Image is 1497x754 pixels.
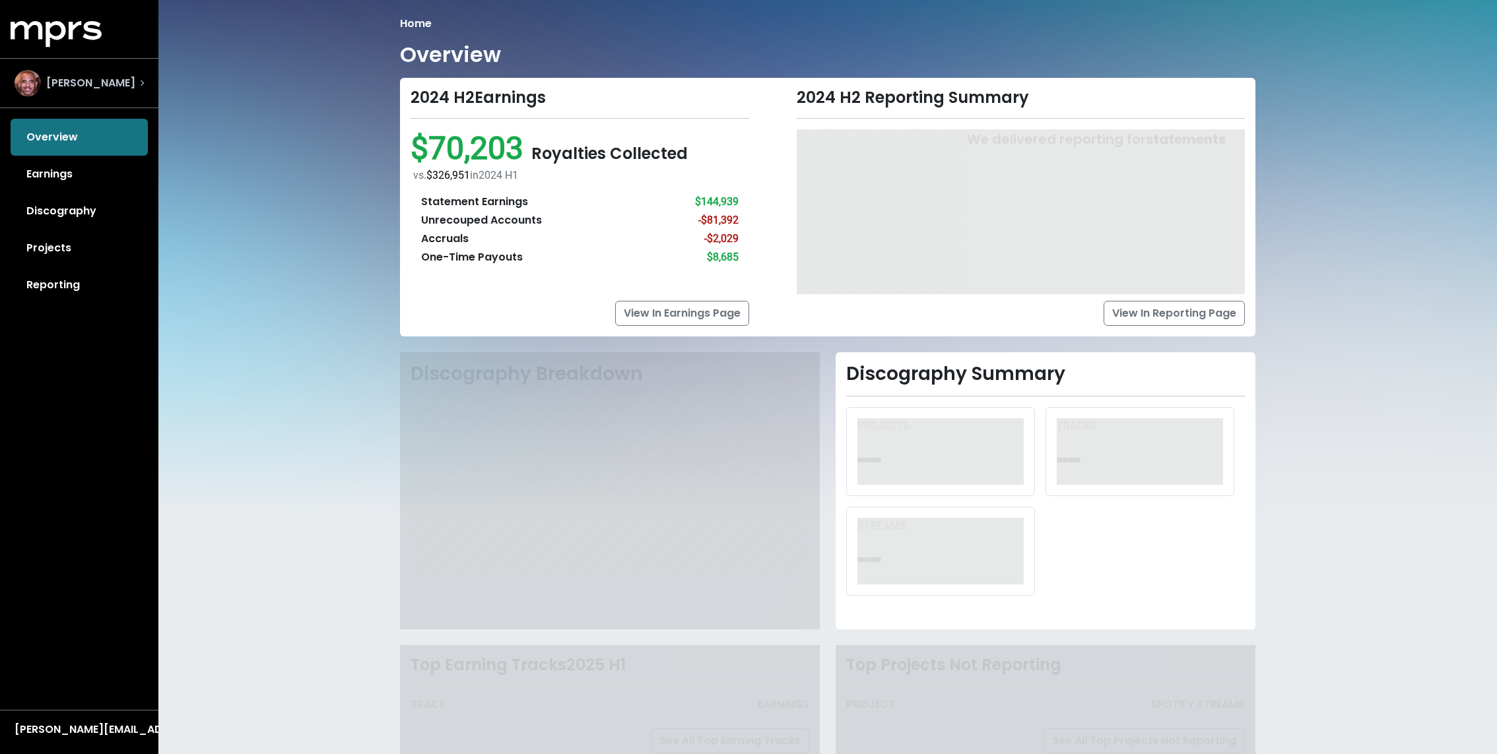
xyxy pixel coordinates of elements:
[704,231,739,247] div: -$2,029
[11,156,148,193] a: Earnings
[846,363,1245,385] h2: Discography Summary
[400,16,432,32] li: Home
[46,75,135,91] span: [PERSON_NAME]
[797,88,1245,108] div: 2024 H2 Reporting Summary
[15,70,41,96] img: The selected account / producer
[421,249,523,265] div: One-Time Payouts
[11,230,148,267] a: Projects
[11,267,148,303] a: Reporting
[11,193,148,230] a: Discography
[707,249,739,265] div: $8,685
[531,142,688,164] span: Royalties Collected
[426,169,470,181] span: $326,951
[15,722,144,738] div: [PERSON_NAME][EMAIL_ADDRESS][DOMAIN_NAME]
[615,301,749,326] a: View In Earnings Page
[411,129,531,167] span: $70,203
[11,26,102,41] a: mprs logo
[421,194,528,210] div: Statement Earnings
[698,212,739,228] div: -$81,392
[421,212,542,228] div: Unrecouped Accounts
[11,721,148,738] button: [PERSON_NAME][EMAIL_ADDRESS][DOMAIN_NAME]
[1104,301,1245,326] a: View In Reporting Page
[400,42,501,67] h1: Overview
[695,194,739,210] div: $144,939
[413,168,749,183] div: vs. in 2024 H1
[421,231,469,247] div: Accruals
[400,16,1255,32] nav: breadcrumb
[411,88,749,108] div: 2024 H2 Earnings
